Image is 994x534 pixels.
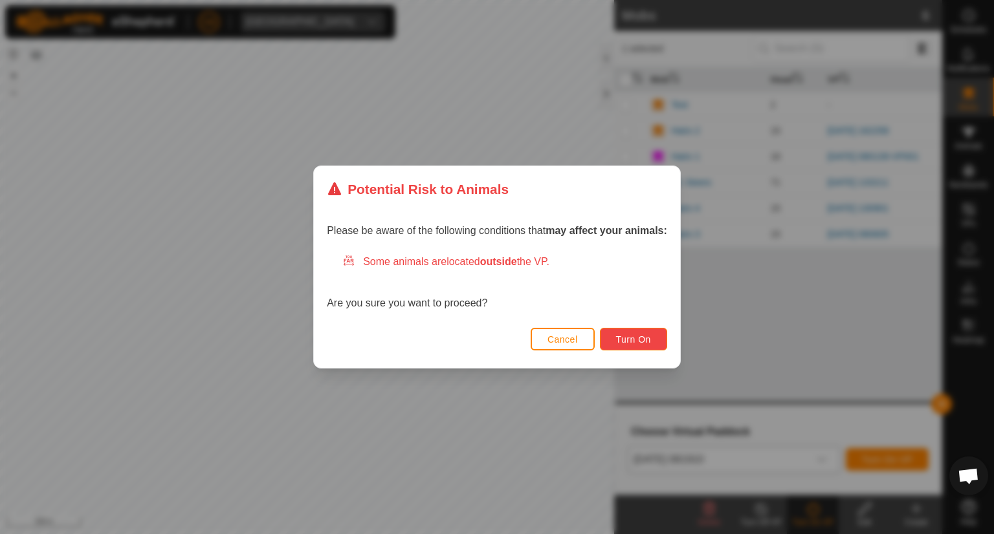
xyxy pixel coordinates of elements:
[546,225,667,236] strong: may affect your animals:
[447,256,549,267] span: located the VP.
[949,456,988,495] div: Open chat
[531,328,595,350] button: Cancel
[327,225,667,236] span: Please be aware of the following conditions that
[616,334,651,345] span: Turn On
[327,179,509,199] div: Potential Risk to Animals
[480,256,517,267] strong: outside
[342,254,667,270] div: Some animals are
[600,328,667,350] button: Turn On
[327,254,667,311] div: Are you sure you want to proceed?
[547,334,578,345] span: Cancel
